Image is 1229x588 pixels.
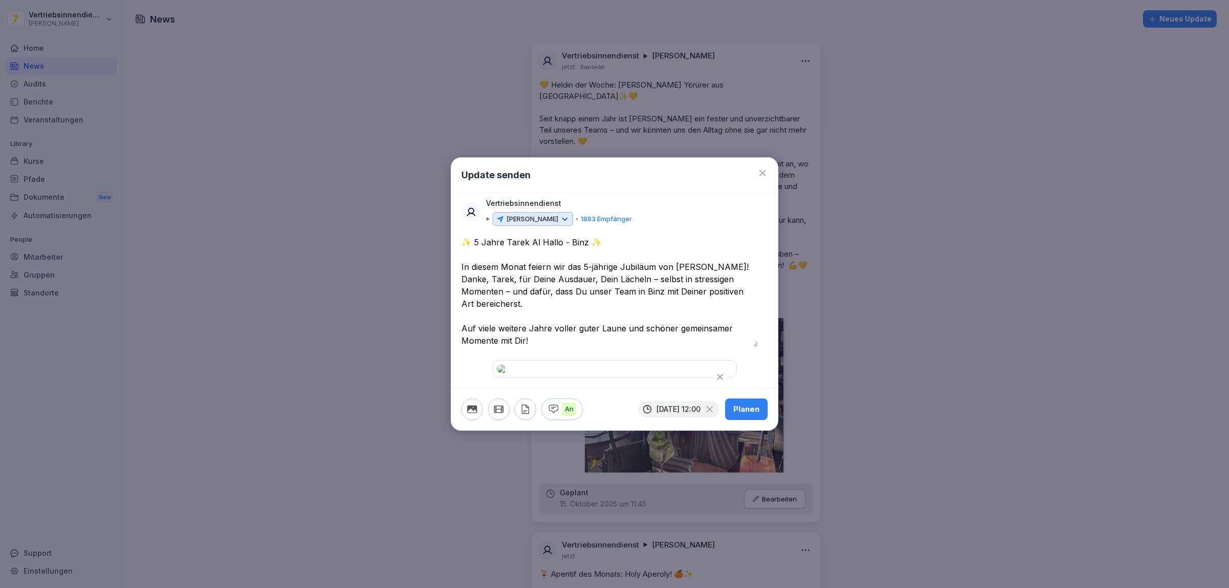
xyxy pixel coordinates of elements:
img: 53184912-1f62-40aa-af94-1a5b7d5ebec5 [497,365,732,373]
div: Planen [733,404,759,415]
h1: Update senden [461,168,531,182]
p: An [562,403,576,416]
p: 1883 Empfänger [581,214,632,224]
p: Vertriebsinnendienst [486,198,561,209]
p: [PERSON_NAME] [506,214,558,224]
button: An [541,398,583,420]
p: [DATE] 12:00 [656,405,701,413]
button: Planen [725,398,768,420]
